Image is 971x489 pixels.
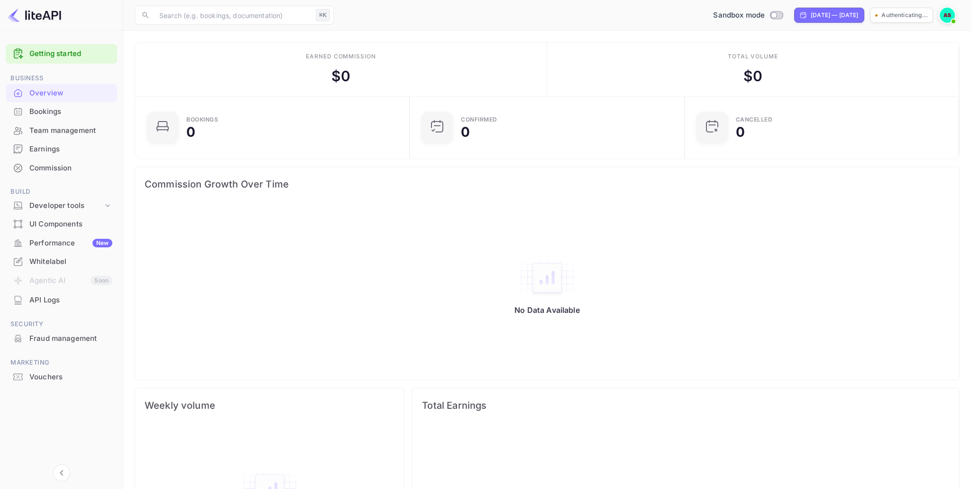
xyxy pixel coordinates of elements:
[713,10,765,21] span: Sandbox mode
[6,140,117,159] div: Earnings
[6,44,117,64] div: Getting started
[6,329,117,347] a: Fraud management
[709,10,787,21] div: Switch to Production mode
[29,333,112,344] div: Fraud management
[6,291,117,309] a: API Logs
[6,357,117,368] span: Marketing
[881,11,928,19] p: Authenticating...
[29,256,112,267] div: Whitelabel
[29,106,112,117] div: Bookings
[6,234,117,252] a: PerformanceNew
[6,73,117,84] span: Business
[940,8,955,23] img: Andreas Stefanis
[6,368,117,386] div: Vouchers
[6,329,117,348] div: Fraud management
[743,66,762,87] div: $ 0
[6,215,117,233] a: UI Components
[6,103,117,120] a: Bookings
[6,159,117,177] a: Commission
[6,234,117,253] div: PerformanceNew
[6,187,117,197] span: Build
[6,253,117,270] a: Whitelabel
[6,368,117,386] a: Vouchers
[154,6,312,25] input: Search (e.g. bookings, documentation)
[6,197,117,214] div: Developer tools
[6,253,117,271] div: Whitelabel
[728,52,779,61] div: Total volume
[6,122,117,140] div: Team management
[145,398,394,413] span: Weekly volume
[316,9,330,21] div: ⌘K
[306,52,376,61] div: Earned commission
[461,125,470,139] div: 0
[29,372,112,383] div: Vouchers
[422,398,950,413] span: Total Earnings
[29,238,112,249] div: Performance
[29,48,112,59] a: Getting started
[29,125,112,136] div: Team management
[736,117,773,122] div: CANCELLED
[6,140,117,158] a: Earnings
[6,291,117,310] div: API Logs
[29,88,112,99] div: Overview
[145,177,950,192] span: Commission Growth Over Time
[29,219,112,230] div: UI Components
[6,84,117,102] a: Overview
[514,305,580,315] p: No Data Available
[736,125,745,139] div: 0
[92,239,112,247] div: New
[29,200,103,211] div: Developer tools
[461,117,497,122] div: Confirmed
[6,215,117,234] div: UI Components
[6,103,117,121] div: Bookings
[8,8,61,23] img: LiteAPI logo
[331,66,350,87] div: $ 0
[6,319,117,329] span: Security
[29,163,112,174] div: Commission
[794,8,864,23] div: Click to change the date range period
[53,464,70,481] button: Collapse navigation
[811,11,858,19] div: [DATE] — [DATE]
[186,117,218,122] div: Bookings
[6,159,117,178] div: Commission
[186,125,195,139] div: 0
[6,122,117,139] a: Team management
[29,144,112,155] div: Earnings
[29,295,112,306] div: API Logs
[519,258,576,298] img: empty-state-table2.svg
